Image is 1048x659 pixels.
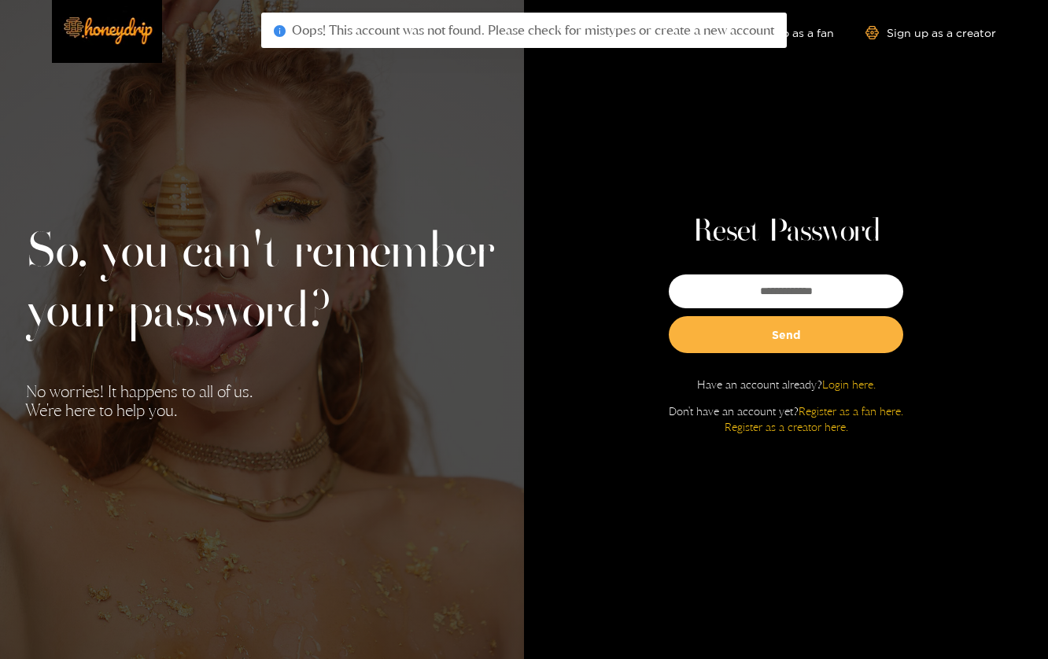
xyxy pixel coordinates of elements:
[697,377,876,392] p: Have an account already?
[292,22,774,38] span: Oops! This account was not found. Please check for mistypes or create a new account
[274,25,286,37] span: info-circle
[865,26,996,39] a: Sign up as a creator
[725,420,848,433] a: Register as a creator here.
[26,223,498,343] h2: So, you can't remember your password?
[669,403,903,435] p: Don't have an account yet?
[692,213,880,251] h1: Reset Password
[669,316,903,353] button: Send
[822,377,876,391] a: Login here.
[799,404,903,418] a: Register as a fan here.
[26,382,498,420] p: No worries! It happens to all of us. We're here to help you.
